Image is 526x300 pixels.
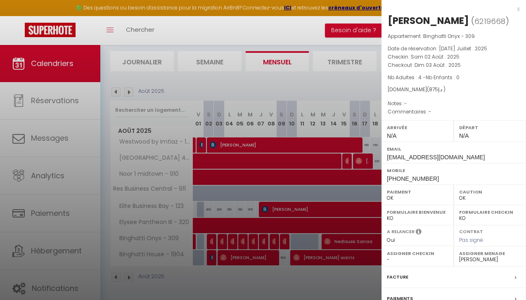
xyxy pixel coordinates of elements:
p: Checkout : [388,61,520,69]
div: x [381,4,520,14]
label: Paiement [387,188,448,196]
label: Départ [459,123,521,132]
span: Dim 03 Août . 2025 [415,61,461,69]
span: ( د.إ ) [427,86,445,93]
span: Nb Adultes : 4 - [388,74,460,81]
i: Sélectionner OUI si vous souhaiter envoyer les séquences de messages post-checkout [416,228,422,237]
label: Assigner Checkin [387,249,448,257]
span: Pas signé [459,236,483,243]
span: N/A [459,132,469,139]
label: Formulaire Bienvenue [387,208,448,216]
div: [DOMAIN_NAME] [388,86,520,94]
span: Sam 02 Août . 2025 [411,53,460,60]
span: Nb Enfants : 0 [426,74,460,81]
span: [EMAIL_ADDRESS][DOMAIN_NAME] [387,154,485,161]
span: ( ) [471,15,509,27]
p: Checkin : [388,53,520,61]
span: Binghatti Onyx - 309 [423,33,475,40]
span: - [404,100,407,107]
label: Arrivée [387,123,448,132]
span: 6219668 [474,16,505,26]
div: [PERSON_NAME] [388,14,469,27]
p: Commentaires : [388,108,520,116]
p: Appartement : [388,32,520,40]
label: A relancer [387,228,415,235]
span: N/A [387,132,396,139]
label: Caution [459,188,521,196]
button: Ouvrir le widget de chat LiveChat [7,3,31,28]
span: [PHONE_NUMBER] [387,175,439,182]
label: Facture [387,273,408,281]
label: Assigner Menage [459,249,521,257]
span: - [429,108,431,115]
span: [DATE] Juillet . 2025 [439,45,487,52]
label: Email [387,145,521,153]
label: Formulaire Checkin [459,208,521,216]
p: Date de réservation : [388,45,520,53]
label: Contrat [459,228,483,234]
label: Mobile [387,166,521,175]
span: 875 [429,86,438,93]
p: Notes : [388,99,520,108]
